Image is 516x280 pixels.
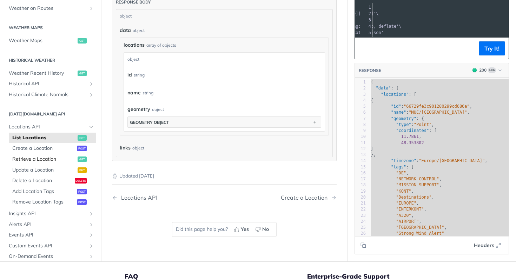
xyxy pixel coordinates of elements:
span: 48.353802 [401,140,424,145]
span: : { [371,86,399,91]
span: 'Accept-Encoding: gzip, deflate' [318,24,399,29]
span: : [ [371,128,437,133]
a: Delete a Locationdelete [9,175,96,186]
span: Weather Maps [9,37,76,44]
a: Alerts APIShow subpages for Alerts API [5,219,96,229]
span: "EUROPE" [396,201,416,206]
a: Historical Climate NormalsShow subpages for Historical Climate Normals [5,89,96,100]
label: name [127,88,141,98]
div: Did this page help you? [172,222,277,237]
span: "DE" [396,170,406,175]
span: "Destinations" [396,194,431,199]
a: Previous Page: Locations API [112,194,208,201]
div: 3 [360,17,372,23]
span: : , [371,158,487,163]
button: Show subpages for Events API [88,232,94,238]
span: 200 [472,68,477,72]
span: geometry [127,106,150,113]
div: object [124,53,323,66]
div: 6 [355,109,366,115]
span: "MISSION SUPPORT" [396,182,439,187]
button: Headers [470,240,505,251]
div: object [152,106,164,113]
div: 8 [355,121,366,127]
span: List Locations [12,134,76,141]
span: "INTERKONT" [396,207,424,212]
span: On-Demand Events [9,253,87,260]
div: 1 [360,4,372,11]
button: Try It! [479,41,505,55]
button: geometry object [128,117,321,127]
button: Show subpages for Historical API [88,81,94,87]
button: Show subpages for Historical Climate Normals [88,92,94,97]
span: "AIRPORT" [396,219,419,224]
span: , [371,182,442,187]
span: "tags" [391,164,406,169]
div: 9 [355,128,366,134]
div: 5 [355,104,366,109]
a: Historical APIShow subpages for Historical API [5,79,96,89]
button: RESPONSE [358,67,382,74]
div: 4 [355,97,366,103]
span: Alerts API [9,221,87,228]
span: "timezone" [391,158,416,163]
span: , [371,170,409,175]
span: "name" [391,110,406,115]
span: delete [75,178,87,184]
span: : [ [371,164,414,169]
span: : [ [371,92,416,96]
span: Events API [9,232,87,239]
p: Updated [DATE] [112,173,337,180]
div: 3 [355,91,366,97]
a: Events APIShow subpages for Events API [5,230,96,240]
span: "locations" [381,92,409,96]
span: "Strong Wind Alert" [396,231,444,236]
span: , [371,194,434,199]
div: 4 [360,23,372,29]
a: Create a Locationpost [9,143,96,154]
div: 2 [355,85,366,91]
span: Log [488,67,496,73]
a: Weather Mapsget [5,35,96,46]
a: Next Page: Create a Location [281,194,337,201]
div: 22 [355,206,366,212]
span: links [120,143,131,153]
span: data [120,27,131,34]
a: Add Location Tagspost [9,186,96,196]
div: object [132,143,144,153]
div: 17 [355,176,366,182]
span: "type" [396,122,411,127]
div: 19 [355,188,366,194]
span: post [77,199,87,205]
div: 7 [355,115,366,121]
div: 24 [355,218,366,224]
span: Custom Events API [9,242,87,249]
span: , [371,225,447,230]
button: Yes [231,224,253,235]
span: "[GEOGRAPHIC_DATA]" [396,225,444,230]
span: Insights API [9,210,87,217]
span: : { [371,116,424,121]
span: "data" [376,86,391,91]
span: : , [371,110,470,115]
button: Show subpages for Custom Events API [88,243,94,248]
span: { [371,80,373,85]
button: Show subpages for Alerts API [88,221,94,227]
button: Copy to clipboard [358,240,368,251]
div: 12 [355,146,366,152]
span: Retrieve a Location [12,156,76,163]
span: Update a Location [12,166,76,173]
span: Delete a Location [12,177,73,184]
div: 25 [355,225,366,231]
div: object [133,27,145,34]
span: get [78,135,87,141]
a: Retrieve a Locationget [9,154,96,165]
span: : , [371,104,472,109]
div: 200 [479,67,487,73]
a: Locations APIHide subpages for Locations API [5,122,96,132]
span: "NETWORK CONTROL" [396,176,439,181]
span: Create a Location [12,145,75,152]
a: On-Demand EventsShow subpages for On-Demand Events [5,251,96,262]
button: Show subpages for On-Demand Events [88,254,94,259]
div: object [116,9,331,23]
